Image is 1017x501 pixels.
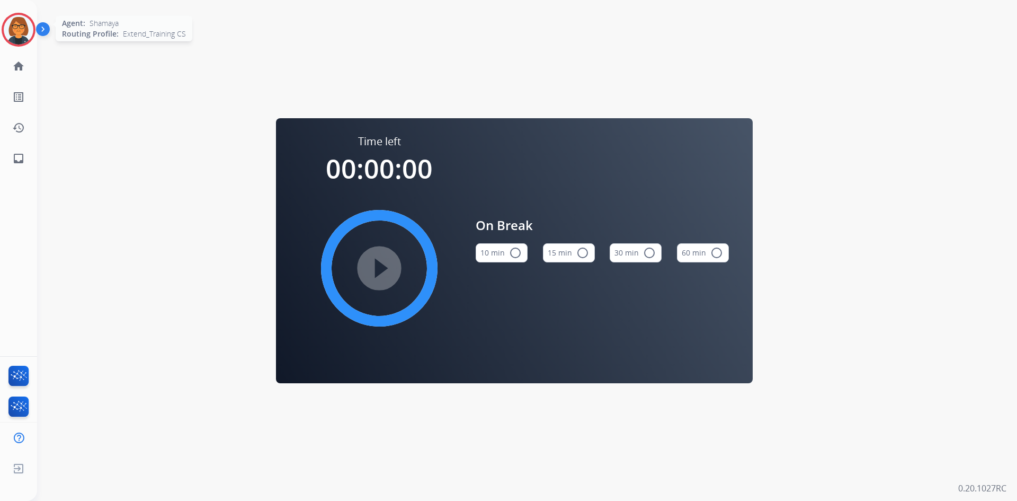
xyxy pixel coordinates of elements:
mat-icon: list_alt [12,91,25,103]
span: 00:00:00 [326,151,433,187]
span: Shamaya [90,18,119,29]
mat-icon: radio_button_unchecked [509,247,522,259]
button: 15 min [543,243,595,262]
span: Routing Profile: [62,29,119,39]
button: 60 min [677,243,729,262]
button: 10 min [476,243,528,262]
mat-icon: radio_button_unchecked [576,247,589,259]
mat-icon: home [12,60,25,73]
mat-icon: radio_button_unchecked [643,247,656,259]
mat-icon: inbox [12,152,25,165]
mat-icon: radio_button_unchecked [710,247,723,259]
span: On Break [476,216,729,235]
span: Extend_Training CS [123,29,186,39]
span: Agent: [62,18,85,29]
span: Time left [358,134,401,149]
p: 0.20.1027RC [958,482,1006,495]
img: avatar [4,15,33,45]
button: 30 min [610,243,662,262]
mat-icon: history [12,121,25,134]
